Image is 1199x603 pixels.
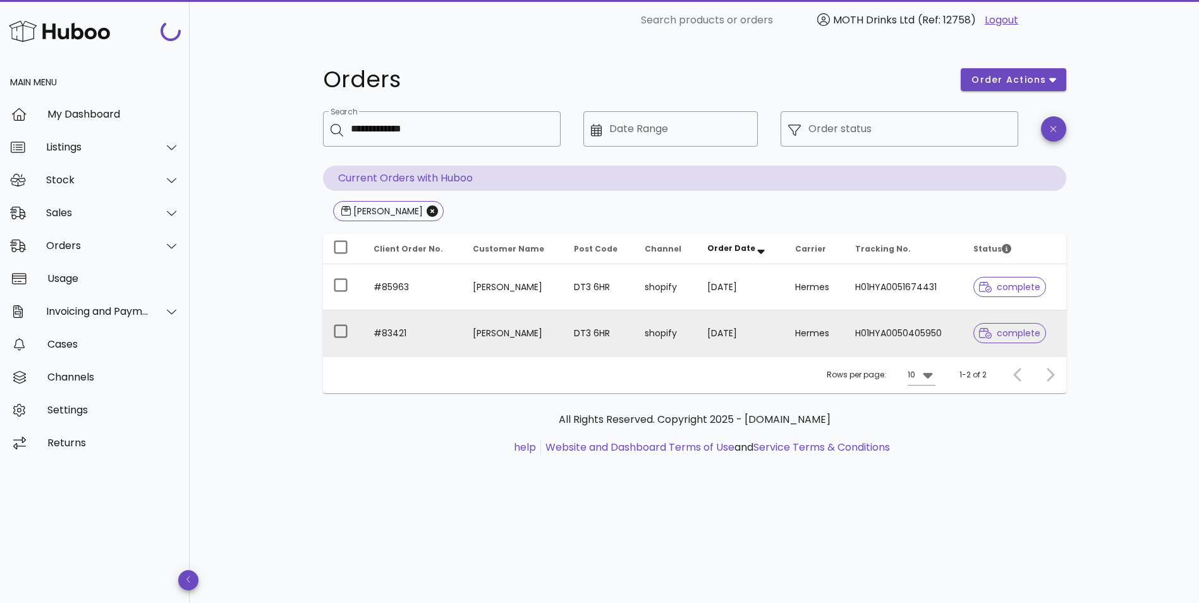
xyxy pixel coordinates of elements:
span: MOTH Drinks Ltd [833,13,915,27]
div: 1-2 of 2 [959,369,987,381]
div: Stock [46,174,149,186]
div: [PERSON_NAME] [351,205,423,217]
div: My Dashboard [47,108,180,120]
h1: Orders [323,68,946,91]
div: Listings [46,141,149,153]
div: Usage [47,272,180,284]
th: Client Order No. [363,234,463,264]
div: Invoicing and Payments [46,305,149,317]
td: [PERSON_NAME] [463,264,564,310]
a: Logout [985,13,1018,28]
span: Status [973,243,1011,254]
span: Client Order No. [374,243,443,254]
td: shopify [635,264,698,310]
button: order actions [961,68,1066,91]
td: #83421 [363,310,463,356]
label: Search [331,107,357,117]
span: Channel [645,243,681,254]
th: Channel [635,234,698,264]
span: Customer Name [473,243,544,254]
p: All Rights Reserved. Copyright 2025 - [DOMAIN_NAME] [333,412,1056,427]
span: Carrier [795,243,826,254]
td: shopify [635,310,698,356]
span: order actions [971,73,1047,87]
p: Current Orders with Huboo [323,166,1066,191]
span: Post Code [574,243,618,254]
div: Settings [47,404,180,416]
th: Order Date: Sorted descending. Activate to remove sorting. [697,234,785,264]
span: Tracking No. [855,243,911,254]
td: [DATE] [697,264,785,310]
th: Post Code [564,234,635,264]
div: Returns [47,437,180,449]
td: H01HYA0050405950 [845,310,963,356]
th: Tracking No. [845,234,963,264]
td: DT3 6HR [564,310,635,356]
div: Orders [46,240,149,252]
td: H01HYA0051674431 [845,264,963,310]
span: complete [979,283,1040,291]
a: help [514,440,536,454]
th: Status [963,234,1066,264]
div: Cases [47,338,180,350]
div: 10Rows per page: [908,365,935,385]
span: (Ref: 12758) [918,13,976,27]
div: Rows per page: [827,356,935,393]
div: Sales [46,207,149,219]
span: Order Date [707,243,755,253]
td: Hermes [785,264,845,310]
td: [PERSON_NAME] [463,310,564,356]
td: #85963 [363,264,463,310]
img: Huboo Logo [9,18,110,45]
li: and [541,440,890,455]
th: Carrier [785,234,845,264]
div: Channels [47,371,180,383]
th: Customer Name [463,234,564,264]
div: 10 [908,369,915,381]
span: complete [979,329,1040,338]
a: Service Terms & Conditions [753,440,890,454]
a: Website and Dashboard Terms of Use [545,440,734,454]
td: [DATE] [697,310,785,356]
td: Hermes [785,310,845,356]
button: Close [427,205,438,217]
td: DT3 6HR [564,264,635,310]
